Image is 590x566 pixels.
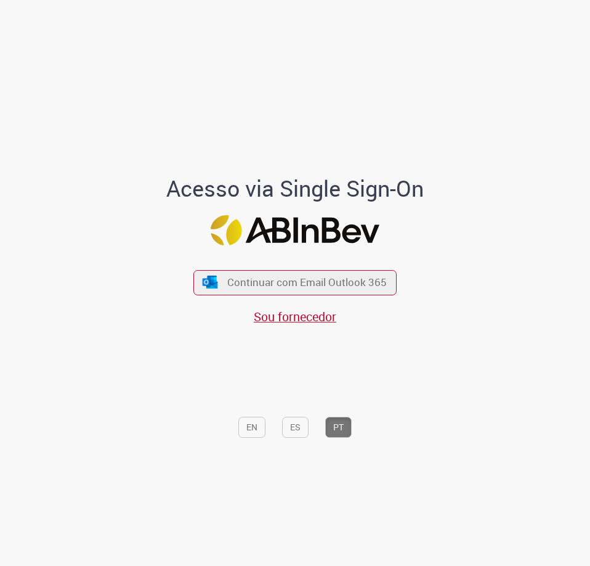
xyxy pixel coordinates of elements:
[325,417,352,438] button: PT
[238,417,265,438] button: EN
[227,276,387,290] span: Continuar com Email Outlook 365
[193,270,397,295] button: ícone Azure/Microsoft 360 Continuar com Email Outlook 365
[201,276,219,289] img: ícone Azure/Microsoft 360
[73,176,517,201] h1: Acesso via Single Sign-On
[211,215,379,245] img: Logo ABInBev
[282,417,309,438] button: ES
[254,308,336,325] a: Sou fornecedor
